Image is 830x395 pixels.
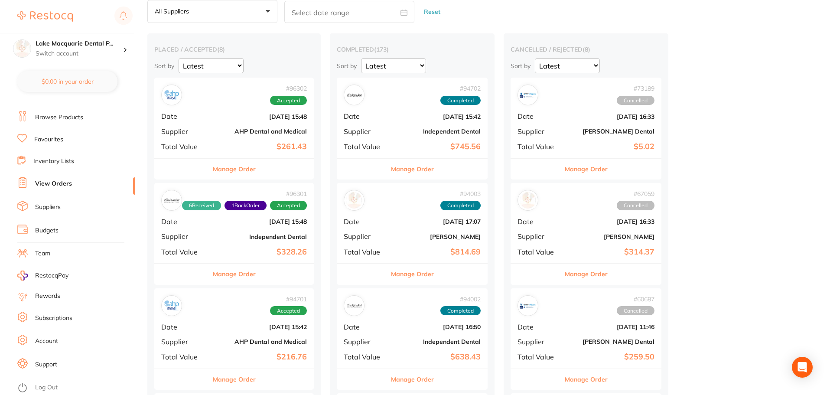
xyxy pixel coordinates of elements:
[394,113,481,120] b: [DATE] 15:42
[35,292,60,300] a: Rewards
[154,62,174,70] p: Sort by
[161,127,208,135] span: Supplier
[35,180,72,188] a: View Orders
[215,338,307,345] b: AHP Dental and Medical
[161,248,208,256] span: Total Value
[35,360,57,369] a: Support
[394,128,481,135] b: Independent Dental
[17,11,73,22] img: Restocq Logo
[163,297,180,314] img: AHP Dental and Medical
[394,323,481,330] b: [DATE] 16:50
[155,7,192,15] p: All suppliers
[394,218,481,225] b: [DATE] 17:07
[440,296,481,303] span: # 94002
[215,233,307,240] b: Independent Dental
[215,128,307,135] b: AHP Dental and Medical
[161,112,208,120] span: Date
[161,218,208,225] span: Date
[344,143,387,150] span: Total Value
[511,46,661,53] h2: cancelled / rejected ( 8 )
[344,232,387,240] span: Supplier
[182,201,221,210] span: Received
[215,323,307,330] b: [DATE] 15:42
[213,159,256,180] button: Manage Order
[215,353,307,362] b: $216.76
[163,192,180,209] img: Independent Dental
[270,296,307,303] span: # 94701
[568,218,654,225] b: [DATE] 16:33
[344,323,387,331] span: Date
[35,249,50,258] a: Team
[35,113,83,122] a: Browse Products
[36,39,123,48] h4: Lake Macquarie Dental Practice
[35,383,58,392] a: Log Out
[36,49,123,58] p: Switch account
[344,112,387,120] span: Date
[17,271,68,281] a: RestocqPay
[17,381,132,395] button: Log Out
[17,71,117,92] button: $0.00 in your order
[215,218,307,225] b: [DATE] 15:48
[270,96,307,105] span: Accepted
[568,248,654,257] b: $314.37
[394,353,481,362] b: $638.43
[270,201,307,210] span: Accepted
[617,85,654,92] span: # 73189
[17,7,73,26] a: Restocq Logo
[568,323,654,330] b: [DATE] 11:46
[215,142,307,151] b: $261.43
[394,142,481,151] b: $745.56
[161,232,208,240] span: Supplier
[346,297,362,314] img: Independent Dental
[617,306,654,316] span: Cancelled
[17,271,28,281] img: RestocqPay
[520,87,536,103] img: Erskine Dental
[518,112,561,120] span: Date
[391,159,434,180] button: Manage Order
[568,353,654,362] b: $259.50
[394,233,481,240] b: [PERSON_NAME]
[161,353,208,361] span: Total Value
[440,306,481,316] span: Completed
[568,113,654,120] b: [DATE] 16:33
[337,46,488,53] h2: completed ( 173 )
[518,323,561,331] span: Date
[215,248,307,257] b: $328.26
[284,1,414,23] input: Select date range
[344,218,387,225] span: Date
[344,353,387,361] span: Total Value
[568,338,654,345] b: [PERSON_NAME] Dental
[182,190,307,197] span: # 96301
[518,218,561,225] span: Date
[154,183,314,285] div: Independent Dental#963016Received1BackOrderAcceptedDate[DATE] 15:48SupplierIndependent DentalTota...
[270,306,307,316] span: Accepted
[13,40,31,57] img: Lake Macquarie Dental Practice
[520,192,536,209] img: Adam Dental
[215,113,307,120] b: [DATE] 15:48
[154,78,314,180] div: AHP Dental and Medical#96302AcceptedDate[DATE] 15:48SupplierAHP Dental and MedicalTotal Value$261...
[161,143,208,150] span: Total Value
[440,201,481,210] span: Completed
[518,248,561,256] span: Total Value
[225,201,267,210] span: Back orders
[518,353,561,361] span: Total Value
[344,248,387,256] span: Total Value
[154,288,314,390] div: AHP Dental and Medical#94701AcceptedDate[DATE] 15:42SupplierAHP Dental and MedicalTotal Value$216...
[391,264,434,284] button: Manage Order
[33,157,74,166] a: Inventory Lists
[511,62,531,70] p: Sort by
[617,296,654,303] span: # 60687
[391,369,434,390] button: Manage Order
[270,85,307,92] span: # 96302
[617,96,654,105] span: Cancelled
[394,248,481,257] b: $814.69
[568,128,654,135] b: [PERSON_NAME] Dental
[213,369,256,390] button: Manage Order
[161,323,208,331] span: Date
[440,85,481,92] span: # 94702
[344,338,387,346] span: Supplier
[518,127,561,135] span: Supplier
[568,233,654,240] b: [PERSON_NAME]
[421,0,443,23] button: Reset
[518,338,561,346] span: Supplier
